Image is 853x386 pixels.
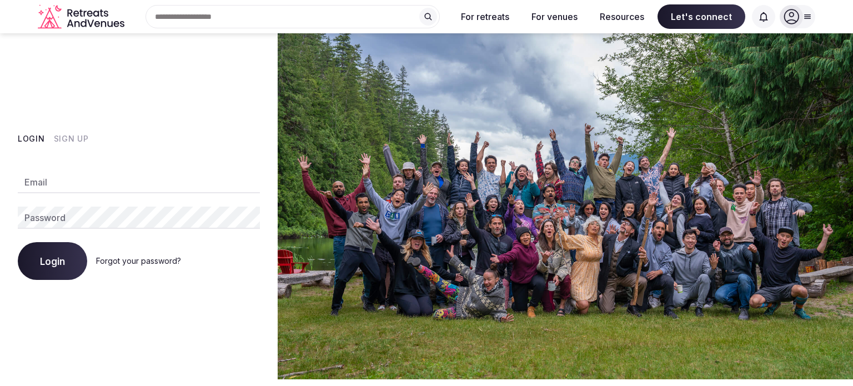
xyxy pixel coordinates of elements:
[54,133,89,144] button: Sign Up
[38,4,127,29] svg: Retreats and Venues company logo
[658,4,745,29] span: Let's connect
[18,133,45,144] button: Login
[523,4,586,29] button: For venues
[18,242,87,280] button: Login
[38,4,127,29] a: Visit the homepage
[96,256,181,265] a: Forgot your password?
[278,33,853,379] img: My Account Background
[452,4,518,29] button: For retreats
[591,4,653,29] button: Resources
[40,255,65,267] span: Login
